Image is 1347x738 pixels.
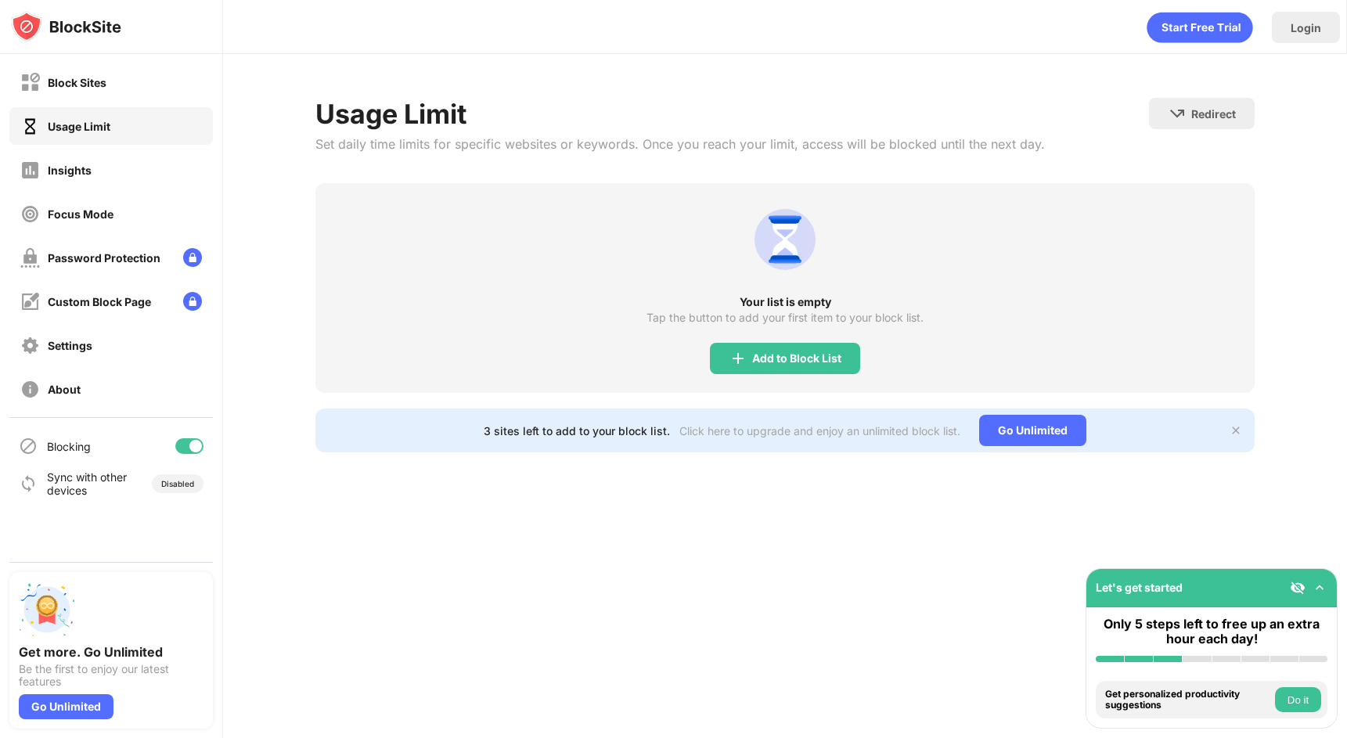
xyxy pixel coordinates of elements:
img: sync-icon.svg [19,474,38,493]
img: lock-menu.svg [183,248,202,267]
img: omni-setup-toggle.svg [1312,580,1327,596]
img: blocking-icon.svg [19,437,38,455]
div: Go Unlimited [979,415,1086,446]
img: customize-block-page-off.svg [20,292,40,311]
div: Your list is empty [315,296,1255,308]
img: settings-off.svg [20,336,40,355]
div: Insights [48,164,92,177]
div: Custom Block Page [48,295,151,308]
img: usage-limit.svg [747,202,823,277]
div: 3 sites left to add to your block list. [484,424,670,437]
div: Get personalized productivity suggestions [1105,689,1271,711]
div: Tap the button to add your first item to your block list. [646,311,924,324]
div: Usage Limit [48,120,110,133]
img: time-usage-on.svg [20,117,40,136]
div: Password Protection [48,251,160,265]
img: lock-menu.svg [183,292,202,311]
img: x-button.svg [1230,424,1242,437]
img: eye-not-visible.svg [1290,580,1306,596]
div: Blocking [47,440,91,453]
div: Settings [48,339,92,352]
div: Let's get started [1096,581,1183,594]
div: Only 5 steps left to free up an extra hour each day! [1096,617,1327,646]
div: Disabled [161,479,194,488]
div: Usage Limit [315,98,1045,130]
div: Get more. Go Unlimited [19,644,203,660]
div: Redirect [1191,107,1236,121]
img: focus-off.svg [20,204,40,224]
div: Set daily time limits for specific websites or keywords. Once you reach your limit, access will b... [315,136,1045,152]
div: Click here to upgrade and enjoy an unlimited block list. [679,424,960,437]
img: insights-off.svg [20,160,40,180]
img: push-unlimited.svg [19,581,75,638]
img: about-off.svg [20,380,40,399]
div: Sync with other devices [47,470,128,497]
img: password-protection-off.svg [20,248,40,268]
div: Add to Block List [752,352,841,365]
img: logo-blocksite.svg [11,11,121,42]
button: Do it [1275,687,1321,712]
div: Go Unlimited [19,694,113,719]
div: Block Sites [48,76,106,89]
div: About [48,383,81,396]
div: animation [1147,12,1253,43]
img: block-off.svg [20,73,40,92]
div: Be the first to enjoy our latest features [19,663,203,688]
div: Login [1291,21,1321,34]
div: Focus Mode [48,207,113,221]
